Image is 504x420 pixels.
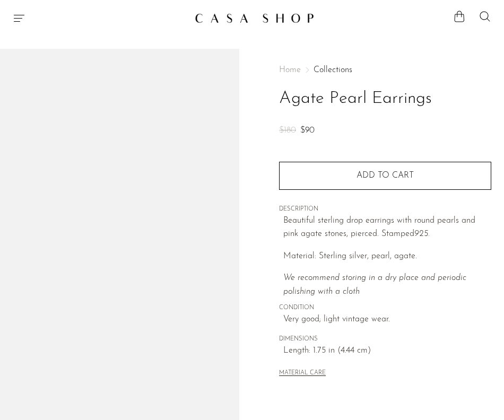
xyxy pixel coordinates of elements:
button: Menu [13,12,25,24]
span: Very good; light vintage wear. [283,313,491,327]
span: $90 [300,126,315,135]
h1: Agate Pearl Earrings [279,85,491,112]
nav: Breadcrumbs [279,66,491,74]
p: Material: Sterling silver, pearl, agate. [283,250,491,264]
em: 925. [414,230,430,238]
span: Home [279,66,301,74]
span: Add to cart [357,171,414,180]
span: Length: 1.75 in (4.44 cm) [283,344,491,358]
i: We recommend storing in a dry place and periodic polishing with a cloth [283,274,466,296]
span: CONDITION [279,303,491,313]
span: DESCRIPTION [279,205,491,214]
span: DIMENSIONS [279,335,491,344]
button: MATERIAL CARE [279,370,326,378]
a: Collections [314,66,352,74]
p: Beautiful sterling drop earrings with round pearls and pink agate stones, pierced. Stamped [283,214,491,241]
button: Add to cart [279,162,491,189]
span: $180 [279,126,296,135]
